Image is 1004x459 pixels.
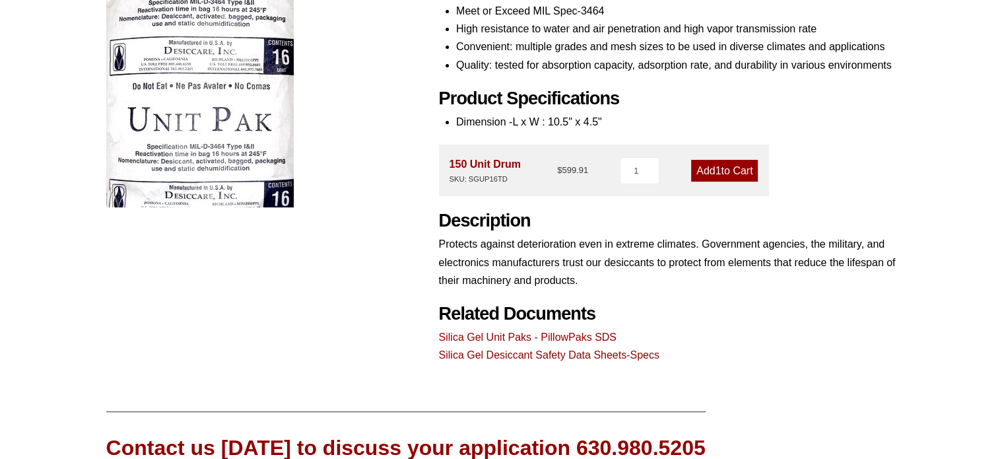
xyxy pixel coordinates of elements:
bdi: 599.91 [557,165,588,175]
span: 1 [716,165,721,176]
li: High resistance to water and air penetration and high vapor transmission rate [456,20,898,38]
li: Dimension -L x W : 10.5" x 4.5" [456,113,898,131]
h2: Product Specifications [439,88,898,110]
a: Add1to Cart [691,160,758,182]
li: Convenient: multiple grades and mesh sizes to be used in diverse climates and applications [456,38,898,55]
div: SKU: SGUP16TD [450,173,521,186]
div: 150 Unit Drum [450,155,521,186]
p: Protects against deterioration even in extreme climates. Government agencies, the military, and e... [439,235,898,289]
span: $ [557,165,562,175]
a: Silica Gel Desiccant Safety Data Sheets-Specs [439,349,659,361]
h2: Description [439,210,898,232]
li: Quality: tested for absorption capacity, adsorption rate, and durability in various environments [456,56,898,74]
li: Meet or Exceed MIL Spec-3464 [456,2,898,20]
a: Silica Gel Unit Paks - PillowPaks SDS [439,332,617,343]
